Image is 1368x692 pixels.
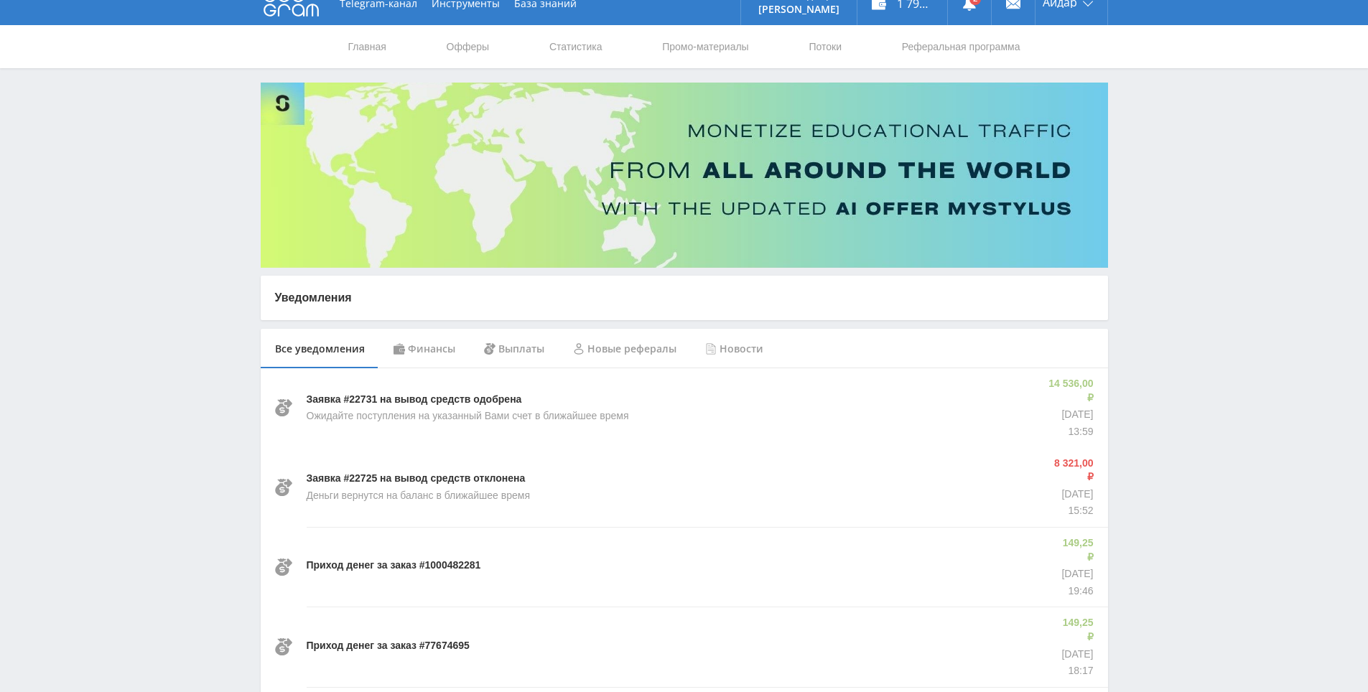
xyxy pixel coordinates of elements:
p: [DATE] [1058,647,1094,662]
img: Banner [261,83,1108,268]
a: Реферальная программа [901,25,1022,68]
p: 18:17 [1058,664,1094,678]
p: Деньги вернутся на баланс в ближайшее время [307,489,530,503]
div: Выплаты [470,329,559,369]
a: Статистика [548,25,604,68]
p: [PERSON_NAME] [758,4,839,15]
p: 13:59 [1047,425,1093,439]
div: Новые рефералы [559,329,691,369]
p: [DATE] [1058,567,1094,581]
a: Офферы [445,25,491,68]
p: Приход денег за заказ #77674695 [307,639,470,653]
p: 149,25 ₽ [1058,616,1094,644]
p: 19:46 [1058,584,1094,599]
p: Уведомления [275,290,1094,306]
a: Промо-материалы [661,25,750,68]
a: Главная [347,25,388,68]
div: Новости [691,329,778,369]
a: Потоки [807,25,843,68]
p: 8 321,00 ₽ [1051,457,1093,485]
p: Ожидайте поступления на указанный Вами счет в ближайшее время [307,409,629,424]
p: 149,25 ₽ [1058,536,1094,564]
p: 15:52 [1051,504,1093,518]
p: [DATE] [1047,408,1093,422]
p: Заявка #22731 на вывод средств одобрена [307,393,522,407]
p: [DATE] [1051,487,1093,502]
p: Заявка #22725 на вывод средств отклонена [307,472,526,486]
div: Все уведомления [261,329,379,369]
p: 14 536,00 ₽ [1047,377,1093,405]
p: Приход денег за заказ #1000482281 [307,558,481,573]
div: Финансы [379,329,470,369]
